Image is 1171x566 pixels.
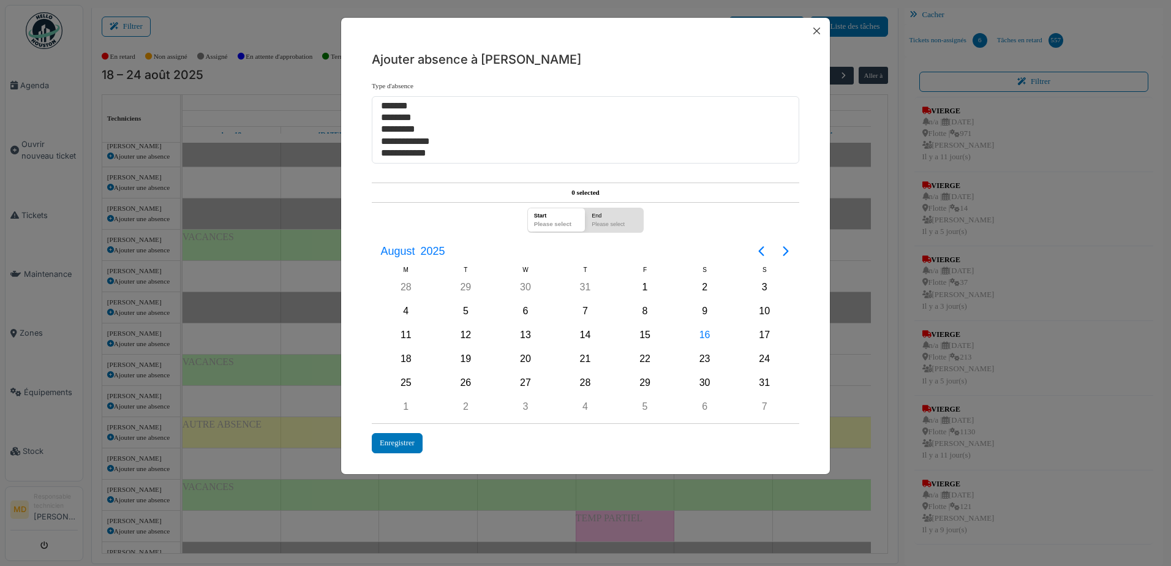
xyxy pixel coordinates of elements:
[456,374,475,392] div: Tuesday, August 26, 2025
[397,398,415,416] div: Monday, September 1, 2025
[456,350,475,368] div: Tuesday, August 19, 2025
[675,265,735,275] div: S
[397,302,415,320] div: Monday, August 4, 2025
[456,278,475,296] div: Tuesday, July 29, 2025
[530,208,582,221] div: Start
[372,433,423,453] div: Enregistrer
[589,220,641,232] div: Please select
[576,326,594,344] div: Thursday, August 14, 2025
[636,326,654,344] div: Friday, August 15, 2025
[774,239,798,263] button: Next page
[696,326,714,344] div: Today, Saturday, August 16, 2025
[372,183,799,203] div: 0 selected
[516,350,535,368] div: Wednesday, August 20, 2025
[808,23,825,39] button: Close
[755,302,774,320] div: Sunday, August 10, 2025
[755,326,774,344] div: Sunday, August 17, 2025
[636,302,654,320] div: Friday, August 8, 2025
[516,398,535,416] div: Wednesday, September 3, 2025
[397,374,415,392] div: Monday, August 25, 2025
[755,374,774,392] div: Sunday, August 31, 2025
[373,240,453,262] button: August2025
[495,265,555,275] div: W
[397,350,415,368] div: Monday, August 18, 2025
[696,350,714,368] div: Saturday, August 23, 2025
[376,265,436,275] div: M
[436,265,496,275] div: T
[636,398,654,416] div: Friday, September 5, 2025
[576,278,594,296] div: Thursday, July 31, 2025
[615,265,675,275] div: F
[372,50,799,69] h5: Ajouter absence à [PERSON_NAME]
[636,350,654,368] div: Friday, August 22, 2025
[530,220,582,232] div: Please select
[516,302,535,320] div: Wednesday, August 6, 2025
[755,350,774,368] div: Sunday, August 24, 2025
[734,265,794,275] div: S
[555,265,616,275] div: T
[516,326,535,344] div: Wednesday, August 13, 2025
[755,278,774,296] div: Sunday, August 3, 2025
[696,374,714,392] div: Saturday, August 30, 2025
[378,240,418,262] span: August
[636,374,654,392] div: Friday, August 29, 2025
[755,398,774,416] div: Sunday, September 7, 2025
[418,240,448,262] span: 2025
[749,239,774,263] button: Previous page
[576,350,594,368] div: Thursday, August 21, 2025
[576,302,594,320] div: Thursday, August 7, 2025
[696,302,714,320] div: Saturday, August 9, 2025
[397,326,415,344] div: Monday, August 11, 2025
[589,208,641,221] div: End
[636,278,654,296] div: Friday, August 1, 2025
[372,81,413,91] label: Type d'absence
[456,398,475,416] div: Tuesday, September 2, 2025
[696,398,714,416] div: Saturday, September 6, 2025
[456,302,475,320] div: Tuesday, August 5, 2025
[576,374,594,392] div: Thursday, August 28, 2025
[397,278,415,296] div: Monday, July 28, 2025
[576,398,594,416] div: Thursday, September 4, 2025
[456,326,475,344] div: Tuesday, August 12, 2025
[696,278,714,296] div: Saturday, August 2, 2025
[516,374,535,392] div: Wednesday, August 27, 2025
[516,278,535,296] div: Wednesday, July 30, 2025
